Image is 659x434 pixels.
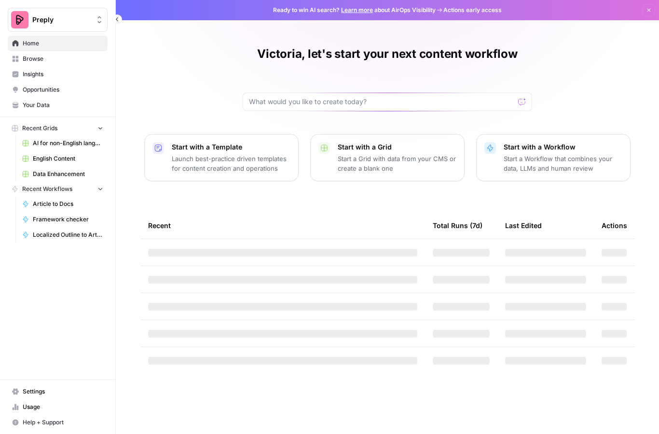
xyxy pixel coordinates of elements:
a: Learn more [341,6,373,14]
div: Total Runs (7d) [433,212,482,239]
input: What would you like to create today? [249,97,514,107]
span: AI for non-English languages [33,139,103,148]
span: Recent Workflows [22,185,72,193]
div: Recent [148,212,417,239]
button: Start with a TemplateLaunch best-practice driven templates for content creation and operations [144,134,299,181]
span: Settings [23,387,103,396]
a: Opportunities [8,82,108,97]
span: Preply [32,15,91,25]
a: Localized Outline to Article [18,227,108,243]
button: Start with a WorkflowStart a Workflow that combines your data, LLMs and human review [476,134,631,181]
span: Ready to win AI search? about AirOps Visibility [273,6,436,14]
button: Start with a GridStart a Grid with data from your CMS or create a blank one [310,134,465,181]
span: Your Data [23,101,103,109]
span: Opportunities [23,85,103,94]
div: Actions [602,212,627,239]
span: Home [23,39,103,48]
a: Your Data [8,97,108,113]
img: Preply Logo [11,11,28,28]
span: English Content [33,154,103,163]
a: Framework checker [18,212,108,227]
button: Recent Workflows [8,182,108,196]
span: Framework checker [33,215,103,224]
a: Settings [8,384,108,399]
button: Help + Support [8,415,108,430]
a: Article to Docs [18,196,108,212]
p: Start with a Template [172,142,290,152]
span: Help + Support [23,418,103,427]
p: Start with a Workflow [504,142,622,152]
button: Workspace: Preply [8,8,108,32]
p: Start a Workflow that combines your data, LLMs and human review [504,154,622,173]
span: Article to Docs [33,200,103,208]
span: Usage [23,403,103,411]
span: Browse [23,54,103,63]
a: English Content [18,151,108,166]
p: Start a Grid with data from your CMS or create a blank one [338,154,456,173]
button: Recent Grids [8,121,108,136]
h1: Victoria, let's start your next content workflow [257,46,517,62]
a: Data Enhancement [18,166,108,182]
span: Recent Grids [22,124,57,133]
span: Localized Outline to Article [33,231,103,239]
a: Browse [8,51,108,67]
a: AI for non-English languages [18,136,108,151]
a: Usage [8,399,108,415]
span: Actions early access [443,6,502,14]
p: Start with a Grid [338,142,456,152]
span: Data Enhancement [33,170,103,178]
a: Insights [8,67,108,82]
span: Insights [23,70,103,79]
p: Launch best-practice driven templates for content creation and operations [172,154,290,173]
div: Last Edited [505,212,542,239]
a: Home [8,36,108,51]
